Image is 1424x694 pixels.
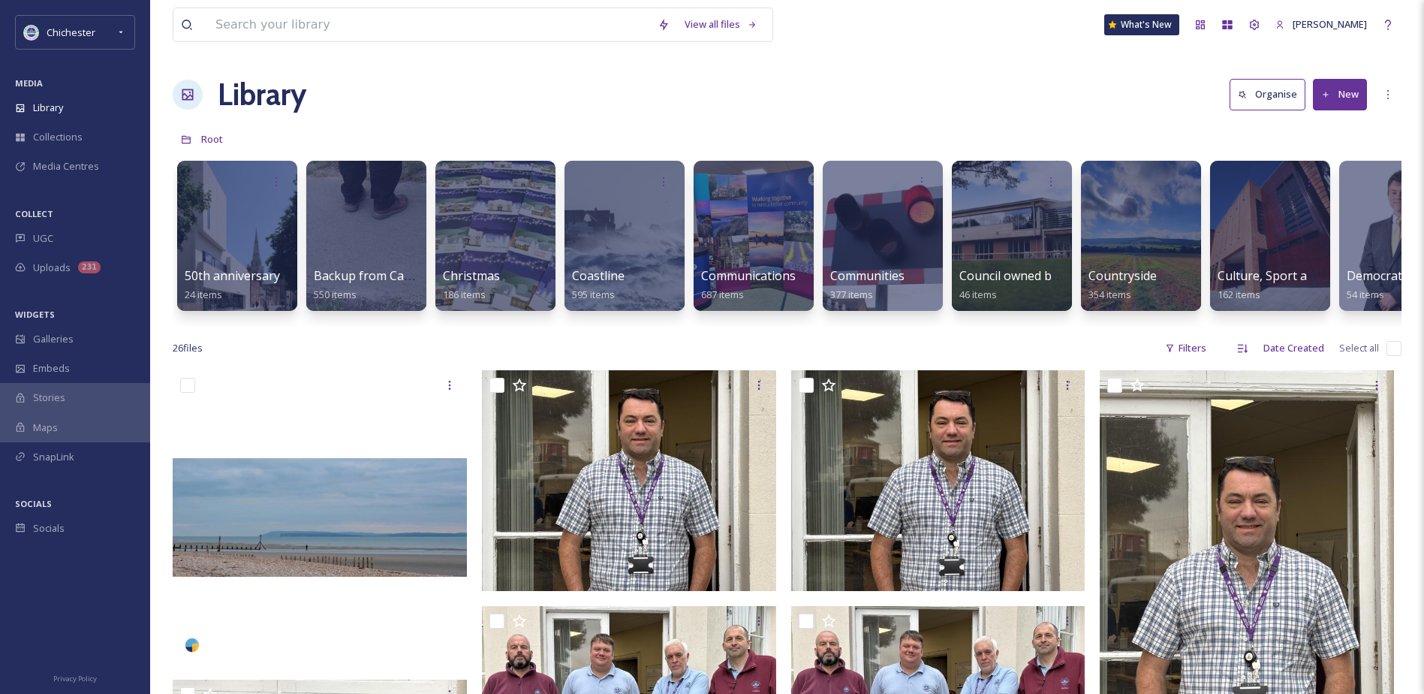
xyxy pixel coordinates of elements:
a: Council owned buildings46 items [959,269,1096,301]
span: Culture, Sport and Leisure [1218,267,1366,284]
span: Backup from Camera [314,267,433,284]
img: staceyt2730-6148023.jpg [173,370,467,665]
span: WIDGETS [15,309,55,320]
span: Uploads [33,261,71,275]
span: Library [33,101,63,115]
span: 46 items [959,288,997,301]
span: 186 items [443,288,486,301]
span: Root [201,132,223,146]
span: SOCIALS [15,498,52,509]
a: What's New [1104,14,1179,35]
div: Filters [1158,333,1214,363]
a: Communities377 items [830,269,905,301]
img: IMG_0323.jpeg [482,370,776,591]
span: UGC [33,231,53,246]
span: Socials [33,521,65,536]
span: 550 items [314,288,357,301]
span: 595 items [572,288,615,301]
a: Privacy Policy [53,668,97,686]
button: Organise [1230,79,1305,110]
span: Galleries [33,332,74,346]
a: View all files [677,10,765,39]
span: Maps [33,421,58,435]
span: Embeds [33,361,70,376]
a: Countryside354 items [1088,269,1157,301]
span: 162 items [1218,288,1260,301]
span: SnapLink [33,450,74,464]
a: Christmas186 items [443,269,500,301]
a: Library [218,72,306,117]
img: IMG_0325.jpeg [791,370,1085,591]
a: [PERSON_NAME] [1268,10,1374,39]
span: 687 items [701,288,744,301]
span: Communities [830,267,905,284]
span: [PERSON_NAME] [1293,17,1367,31]
span: Stories [33,391,65,405]
a: Culture, Sport and Leisure162 items [1218,269,1366,301]
a: Communications687 items [701,269,796,301]
span: Coastline [572,267,625,284]
a: Root [201,130,223,148]
span: 354 items [1088,288,1131,301]
a: Coastline595 items [572,269,625,301]
span: Select all [1339,341,1379,355]
span: Council owned buildings [959,267,1096,284]
img: snapsea-logo.png [185,638,200,653]
span: Collections [33,130,83,144]
img: Logo_of_Chichester_District_Council.png [24,25,39,40]
span: Christmas [443,267,500,284]
span: 377 items [830,288,873,301]
span: MEDIA [15,77,43,89]
span: Media Centres [33,159,99,173]
div: Date Created [1256,333,1332,363]
button: New [1313,79,1367,110]
div: 231 [78,261,101,273]
span: COLLECT [15,208,53,219]
span: 24 items [185,288,222,301]
input: Search your library [208,8,650,41]
span: Chichester [47,26,95,39]
span: Countryside [1088,267,1157,284]
span: 54 items [1347,288,1384,301]
span: 50th anniversary [185,267,280,284]
span: Privacy Policy [53,674,97,683]
span: Communications [701,267,796,284]
a: Backup from Camera550 items [314,269,433,301]
span: 26 file s [173,341,203,355]
a: 50th anniversary24 items [185,269,280,301]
